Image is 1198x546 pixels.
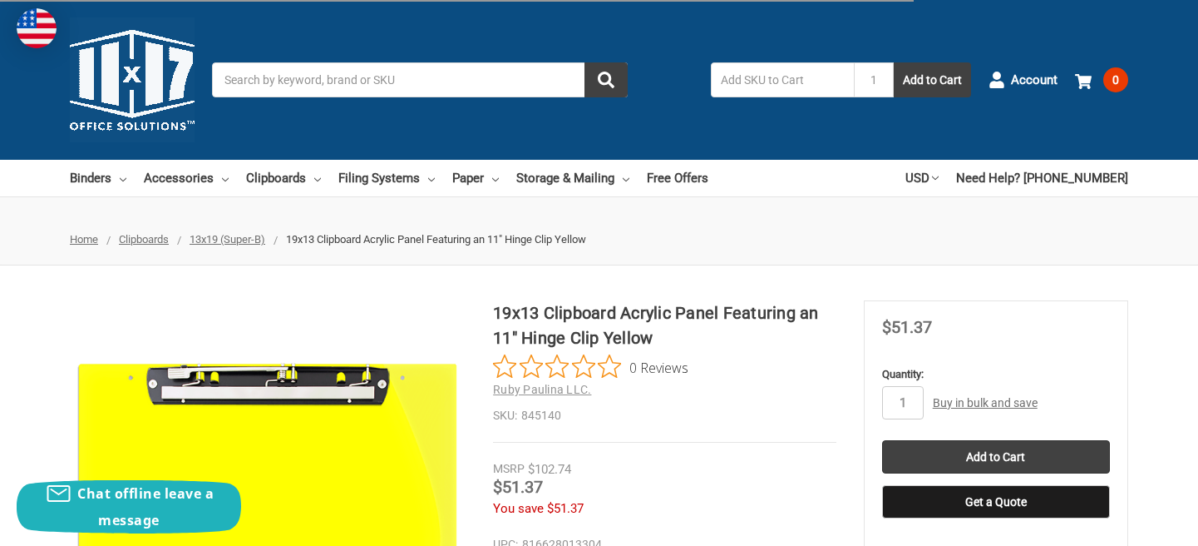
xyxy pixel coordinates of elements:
span: $102.74 [528,462,571,477]
a: Buy in bulk and save [933,396,1038,409]
a: 0 [1075,58,1128,102]
span: $51.37 [547,501,584,516]
div: MSRP [493,460,525,478]
dt: SKU: [493,407,517,424]
iframe: Google Customer Reviews [1061,501,1198,546]
a: USD [905,160,939,196]
input: Search by keyword, brand or SKU [212,62,628,97]
a: Home [70,233,98,246]
span: $51.37 [493,477,543,497]
a: Need Help? [PHONE_NUMBER] [956,160,1128,196]
a: 13x19 (Super-B) [190,233,265,246]
span: $51.37 [882,317,932,337]
a: Free Offers [647,160,708,196]
span: 0 Reviews [629,355,688,380]
span: Chat offline leave a message [77,484,214,529]
button: Chat offline leave a message [17,480,241,534]
a: Storage & Mailing [516,160,629,196]
a: Binders [70,160,126,196]
span: 19x13 Clipboard Acrylic Panel Featuring an 11" Hinge Clip Yellow [286,233,586,246]
img: 11x17.com [70,17,195,142]
dd: 845140 [493,407,836,424]
h1: 19x13 Clipboard Acrylic Panel Featuring an 11" Hinge Clip Yellow [493,300,836,350]
a: Paper [452,160,499,196]
a: Clipboards [246,160,321,196]
a: Ruby Paulina LLC. [493,383,591,396]
a: Account [988,58,1057,102]
button: Get a Quote [882,485,1110,519]
input: Add SKU to Cart [711,62,854,97]
input: Add to Cart [882,440,1110,474]
button: Add to Cart [894,62,971,97]
a: Filing Systems [338,160,435,196]
img: duty and tax information for United States [17,8,57,48]
a: Clipboards [119,233,169,246]
label: Quantity: [882,366,1110,383]
a: Accessories [144,160,229,196]
span: 0 [1103,67,1128,92]
span: You save [493,501,544,516]
span: Account [1011,71,1057,90]
button: Rated 0 out of 5 stars from 0 reviews. Jump to reviews. [493,355,688,380]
